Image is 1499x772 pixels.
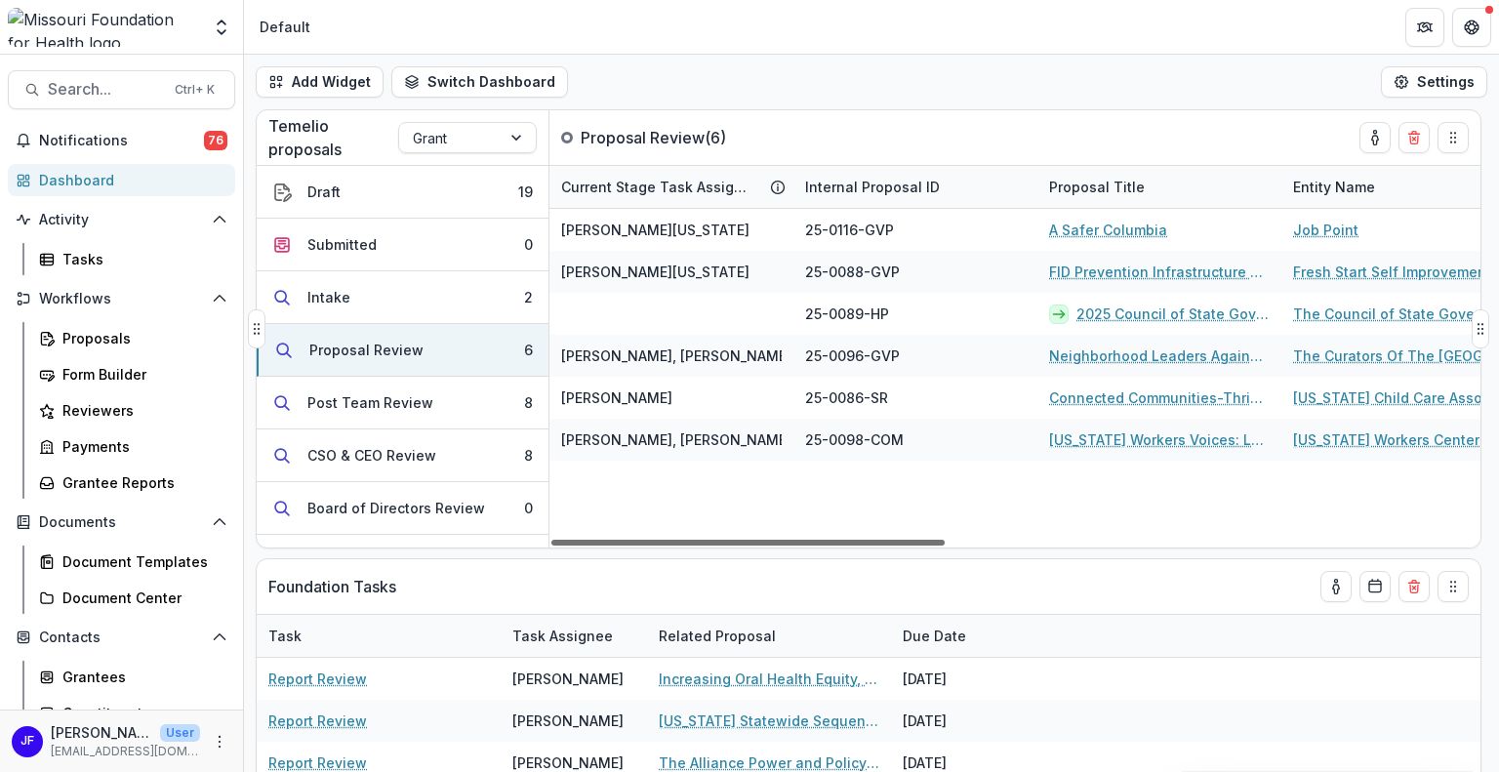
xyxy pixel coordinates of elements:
button: Partners [1405,8,1444,47]
a: FID Prevention Infrastructure and Support Grants [1049,262,1270,282]
div: 6 [524,340,533,360]
span: [PERSON_NAME][US_STATE] [561,220,749,240]
div: Task [257,615,501,657]
a: [US_STATE] Workers Center [1293,429,1479,450]
button: Drag [1438,571,1469,602]
span: 25-0089-HP [805,304,889,324]
button: Drag [1472,309,1489,348]
span: 25-0086-SR [805,387,888,408]
a: Constituents [31,697,235,729]
button: Submitted0 [257,219,548,271]
div: Tasks [62,249,220,269]
div: 8 [524,445,533,466]
nav: breadcrumb [252,13,318,41]
div: Document Center [62,588,220,608]
p: User [160,724,200,742]
div: Draft [307,182,341,202]
button: Open Activity [8,204,235,235]
button: Delete card [1398,122,1430,153]
span: Workflows [39,291,204,307]
img: Missouri Foundation for Health logo [8,8,200,47]
p: [PERSON_NAME] [51,722,152,743]
button: Open Documents [8,507,235,538]
div: Internal Proposal ID [793,166,1037,208]
a: A Safer Columbia [1049,220,1167,240]
span: 25-0088-GVP [805,262,900,282]
div: Current Stage Task Assignees [549,166,793,208]
a: Payments [31,430,235,463]
div: Related Proposal [647,615,891,657]
button: Open entity switcher [208,8,235,47]
div: Proposal Title [1037,177,1156,197]
div: Document Templates [62,551,220,572]
span: Notifications [39,133,204,149]
div: Grantees [62,667,220,687]
button: Notifications76 [8,125,235,156]
div: 19 [518,182,533,202]
button: Proposal Review6 [257,324,548,377]
button: Open Contacts [8,622,235,653]
div: Grantee Reports [62,472,220,493]
div: CSO & CEO Review [307,445,436,466]
div: Form Builder [62,364,220,385]
div: Proposal Title [1037,166,1281,208]
button: Get Help [1452,8,1491,47]
span: 76 [204,131,227,150]
button: CSO & CEO Review8 [257,429,548,482]
div: Default [260,17,310,37]
span: Contacts [39,630,204,646]
span: Activity [39,212,204,228]
span: [PERSON_NAME], [PERSON_NAME] [561,429,791,450]
span: [PERSON_NAME] [561,387,672,408]
button: Open Workflows [8,283,235,314]
div: Jean Freeman-Crawford [20,735,34,748]
div: [DATE] [891,700,1037,742]
span: 25-0098-COM [805,429,904,450]
a: [US_STATE] Workers Voices: Low-Wage Worker Communications Program [1049,429,1270,450]
div: Submitted [307,234,377,255]
button: Delete card [1398,571,1430,602]
div: Dashboard [39,170,220,190]
button: Board of Directors Review0 [257,482,548,535]
a: Reviewers [31,394,235,427]
span: Documents [39,514,204,531]
button: Search... [8,70,235,109]
a: Report Review [268,669,367,689]
a: Proposals [31,322,235,354]
button: Switch Dashboard [391,66,568,98]
a: Grantee Reports [31,467,235,499]
div: Related Proposal [647,626,788,646]
a: Neighborhood Leaders Against Firearm Deaths [1049,345,1270,366]
div: 2 [524,287,533,307]
a: Connected Communities-Thriving Families [1049,387,1270,408]
button: Intake2 [257,271,548,324]
div: Reviewers [62,400,220,421]
span: Search... [48,80,163,99]
a: Form Builder [31,358,235,390]
div: Current Stage Task Assignees [549,177,762,197]
div: Task Assignee [501,615,647,657]
p: Temelio proposals [268,114,398,161]
div: Due Date [891,626,978,646]
button: Drag [248,309,265,348]
div: Board of Directors Review [307,498,485,518]
div: 0 [524,234,533,255]
button: Draft19 [257,166,548,219]
p: [EMAIL_ADDRESS][DOMAIN_NAME] [51,743,200,760]
div: Post Team Review [307,392,433,413]
div: Entity Name [1281,177,1387,197]
div: Constituents [62,703,220,723]
div: Task Assignee [501,626,625,646]
button: Settings [1381,66,1487,98]
button: toggle-assigned-to-me [1359,122,1391,153]
div: [DATE] [891,658,1037,700]
div: Payments [62,436,220,457]
div: Internal Proposal ID [793,177,952,197]
span: [PERSON_NAME][US_STATE] [561,262,749,282]
span: [PERSON_NAME], [PERSON_NAME], [PERSON_NAME], [PERSON_NAME], [PERSON_NAME][US_STATE], [PERSON_NAME] [561,345,1345,366]
button: Calendar [1359,571,1391,602]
